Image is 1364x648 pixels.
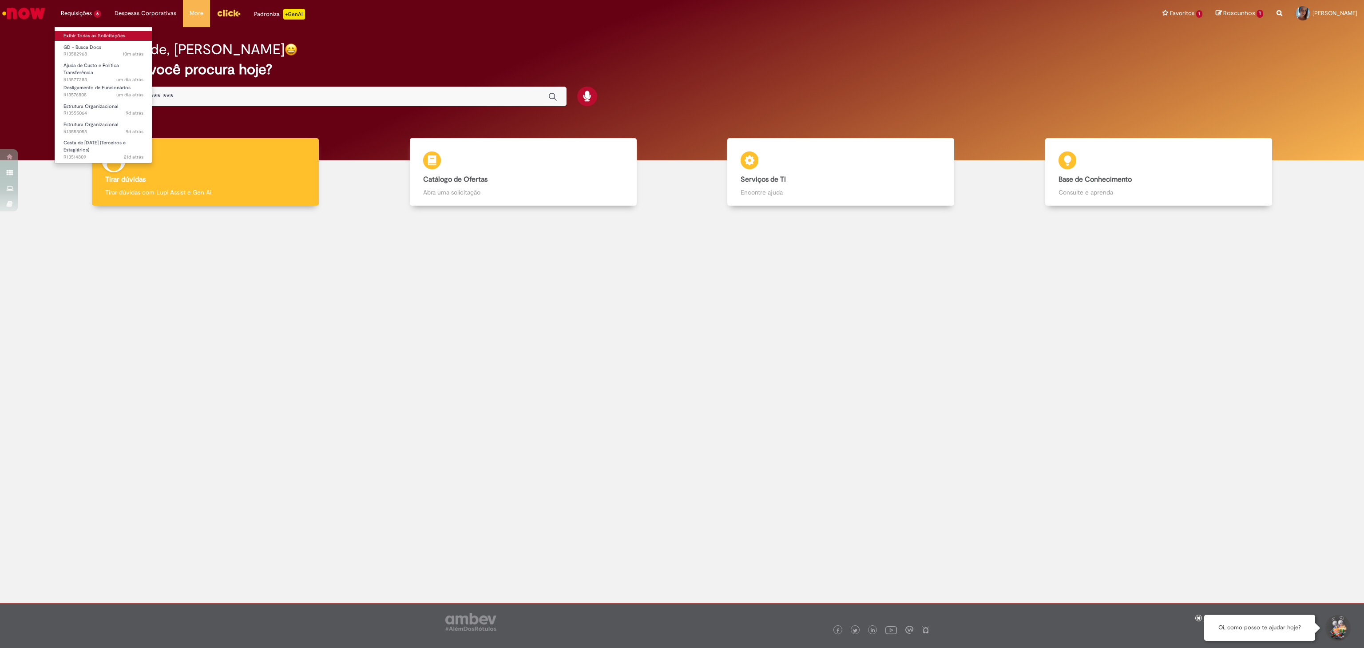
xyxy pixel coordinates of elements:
img: logo_footer_linkedin.png [871,628,875,633]
button: Iniciar Conversa de Suporte [1324,615,1351,641]
span: R13555055 [63,128,143,135]
a: Aberto R13555055 : Estrutura Organizacional [55,120,152,136]
h2: Boa tarde, [PERSON_NAME] [105,42,285,57]
span: 9d atrás [126,110,143,116]
a: Aberto R13582968 : GD - Busca Docs [55,43,152,59]
a: Exibir Todas as Solicitações [55,31,152,41]
span: 1 [1257,10,1263,18]
img: logo_footer_workplace.png [905,626,913,634]
img: logo_footer_facebook.png [836,628,840,633]
p: Consulte e aprenda [1059,188,1259,197]
img: logo_footer_twitter.png [853,628,857,633]
span: R13514809 [63,154,143,161]
span: Requisições [61,9,92,18]
span: Ajuda de Custo e Política Transferência [63,62,119,76]
span: 6 [94,10,101,18]
div: Padroniza [254,9,305,20]
span: R13576808 [63,91,143,99]
span: Rascunhos [1223,9,1255,17]
span: 9d atrás [126,128,143,135]
ul: Requisições [54,27,152,163]
span: Cesta de [DATE] (Terceiros e Estagiários) [63,139,126,153]
b: Base de Conhecimento [1059,175,1132,184]
span: 21d atrás [124,154,143,160]
span: R13555064 [63,110,143,117]
a: Serviços de TI Encontre ajuda [682,138,1000,206]
span: Favoritos [1170,9,1194,18]
span: Desligamento de Funcionários [63,84,131,91]
span: um dia atrás [116,76,143,83]
a: Rascunhos [1216,9,1263,18]
b: Catálogo de Ofertas [423,175,488,184]
a: Aberto R13576808 : Desligamento de Funcionários [55,83,152,99]
p: Abra uma solicitação [423,188,623,197]
p: Tirar dúvidas com Lupi Assist e Gen Ai [105,188,305,197]
span: Estrutura Organizacional [63,121,118,128]
time: 22/09/2025 13:01:57 [126,128,143,135]
span: Estrutura Organizacional [63,103,118,110]
time: 29/09/2025 13:20:31 [116,91,143,98]
span: More [190,9,203,18]
time: 10/09/2025 13:10:43 [124,154,143,160]
time: 22/09/2025 13:04:00 [126,110,143,116]
img: logo_footer_youtube.png [885,624,897,636]
span: [PERSON_NAME] [1312,9,1357,17]
img: happy-face.png [285,43,297,56]
span: Despesas Corporativas [115,9,176,18]
img: ServiceNow [1,4,47,22]
img: logo_footer_ambev_rotulo_gray.png [445,613,496,631]
p: +GenAi [283,9,305,20]
a: Aberto R13555064 : Estrutura Organizacional [55,102,152,118]
span: GD - Busca Docs [63,44,101,51]
img: logo_footer_naosei.png [922,626,930,634]
img: click_logo_yellow_360x200.png [217,6,241,20]
a: Aberto R13514809 : Cesta de Natal (Terceiros e Estagiários) [55,138,152,157]
span: R13577283 [63,76,143,83]
a: Catálogo de Ofertas Abra uma solicitação [365,138,682,206]
h2: O que você procura hoje? [105,62,1259,77]
span: 10m atrás [123,51,143,57]
time: 30/09/2025 16:47:10 [123,51,143,57]
span: 1 [1196,10,1203,18]
span: R13582968 [63,51,143,58]
b: Tirar dúvidas [105,175,146,184]
a: Tirar dúvidas Tirar dúvidas com Lupi Assist e Gen Ai [47,138,365,206]
div: Oi, como posso te ajudar hoje? [1204,615,1315,641]
p: Encontre ajuda [741,188,941,197]
b: Serviços de TI [741,175,786,184]
span: um dia atrás [116,91,143,98]
a: Aberto R13577283 : Ajuda de Custo e Política Transferência [55,61,152,80]
time: 29/09/2025 14:30:03 [116,76,143,83]
a: Base de Conhecimento Consulte e aprenda [1000,138,1318,206]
